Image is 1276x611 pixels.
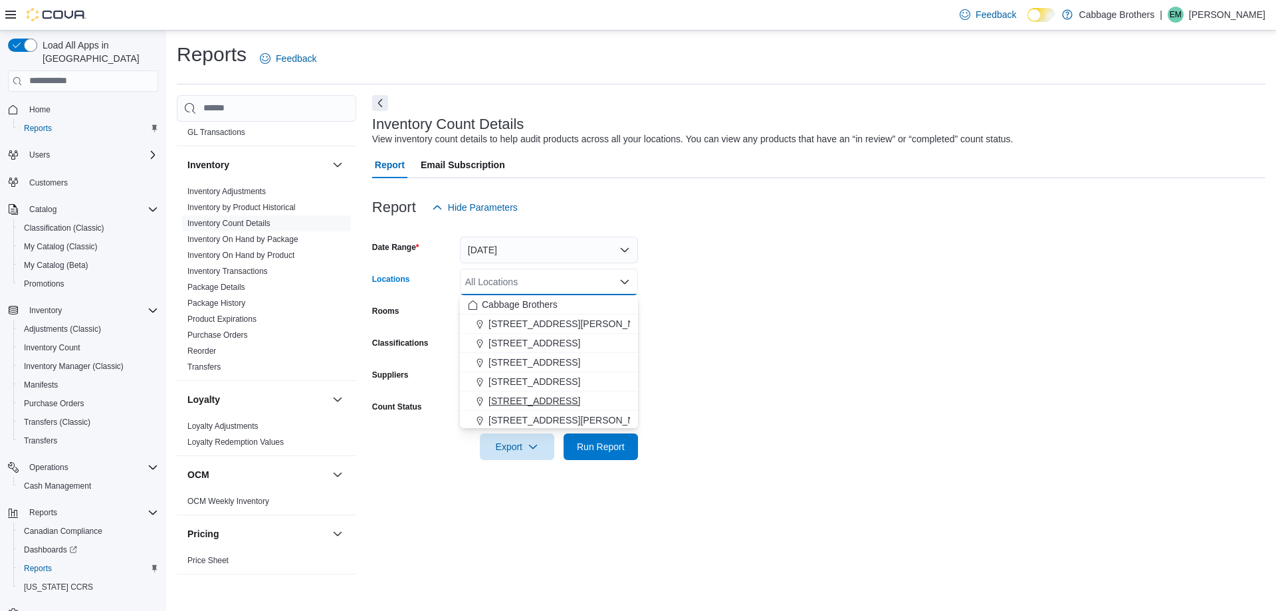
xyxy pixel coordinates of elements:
span: Transfers (Classic) [24,417,90,428]
span: Dark Mode [1027,22,1028,23]
span: Cash Management [24,481,91,491]
span: Inventory by Product Historical [187,202,296,213]
a: Inventory Count [19,340,86,356]
a: GL Transactions [187,128,245,137]
span: Inventory Count [24,342,80,353]
span: GL Transactions [187,127,245,138]
span: Inventory Adjustments [187,186,266,197]
a: Loyalty Redemption Values [187,437,284,447]
button: Reports [13,119,163,138]
a: Dashboards [13,541,163,559]
button: Promotions [13,275,163,293]
button: [DATE] [460,237,638,263]
label: Locations [372,274,410,285]
button: [STREET_ADDRESS] [460,353,638,372]
span: Reports [19,120,158,136]
button: Run Report [564,433,638,460]
button: [STREET_ADDRESS] [460,334,638,353]
span: Inventory Manager (Classic) [24,361,124,372]
button: Catalog [3,200,163,219]
span: [STREET_ADDRESS] [488,394,580,408]
a: Dashboards [19,542,82,558]
img: Cova [27,8,86,21]
button: Users [24,147,55,163]
label: Classifications [372,338,429,348]
span: Inventory [24,303,158,318]
span: Hide Parameters [448,201,518,214]
span: Catalog [24,201,158,217]
a: Transfers [187,362,221,372]
span: Classification (Classic) [24,223,104,233]
h3: Report [372,199,416,215]
span: Run Report [577,440,625,453]
button: Home [3,100,163,119]
button: Reports [24,505,62,521]
a: My Catalog (Beta) [19,257,94,273]
button: Pricing [187,527,327,541]
h3: Pricing [187,527,219,541]
button: Reports [13,559,163,578]
div: Inventory [177,183,356,380]
button: Transfers [13,431,163,450]
a: Feedback [255,45,322,72]
span: Manifests [24,380,58,390]
button: Export [480,433,554,460]
button: Loyalty [187,393,327,406]
h1: Reports [177,41,247,68]
button: Next [372,95,388,111]
button: My Catalog (Classic) [13,237,163,256]
span: Cash Management [19,478,158,494]
span: Price Sheet [187,555,229,566]
span: Washington CCRS [19,579,158,595]
span: Transfers [187,362,221,372]
span: Inventory On Hand by Product [187,250,294,261]
a: Reorder [187,346,216,356]
span: Operations [29,462,68,473]
span: Feedback [276,52,316,65]
a: Package History [187,299,245,308]
button: Purchase Orders [13,394,163,413]
a: Customers [24,175,73,191]
a: Product Expirations [187,314,257,324]
h3: Inventory Count Details [372,116,524,132]
span: Inventory On Hand by Package [187,234,298,245]
span: Canadian Compliance [19,523,158,539]
span: Export [488,433,546,460]
a: Adjustments (Classic) [19,321,106,337]
a: Inventory Transactions [187,267,268,276]
a: Package Details [187,283,245,292]
span: Reports [19,560,158,576]
span: [STREET_ADDRESS] [488,336,580,350]
h3: Loyalty [187,393,220,406]
a: Promotions [19,276,70,292]
span: [US_STATE] CCRS [24,582,93,592]
span: Transfers (Classic) [19,414,158,430]
a: Inventory Adjustments [187,187,266,196]
button: [STREET_ADDRESS] [460,372,638,392]
button: Cash Management [13,477,163,495]
a: Transfers [19,433,62,449]
a: Feedback [954,1,1021,28]
a: OCM Weekly Inventory [187,497,269,506]
span: Reports [29,507,57,518]
button: Classification (Classic) [13,219,163,237]
a: Inventory Count Details [187,219,270,228]
button: OCM [187,468,327,481]
span: Email Subscription [421,152,505,178]
a: Inventory On Hand by Product [187,251,294,260]
p: [PERSON_NAME] [1189,7,1265,23]
button: [US_STATE] CCRS [13,578,163,596]
button: Hide Parameters [427,194,523,221]
span: [STREET_ADDRESS] [488,356,580,369]
span: Users [24,147,158,163]
span: Adjustments (Classic) [19,321,158,337]
span: Adjustments (Classic) [24,324,101,334]
span: Promotions [24,279,64,289]
span: My Catalog (Beta) [19,257,158,273]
